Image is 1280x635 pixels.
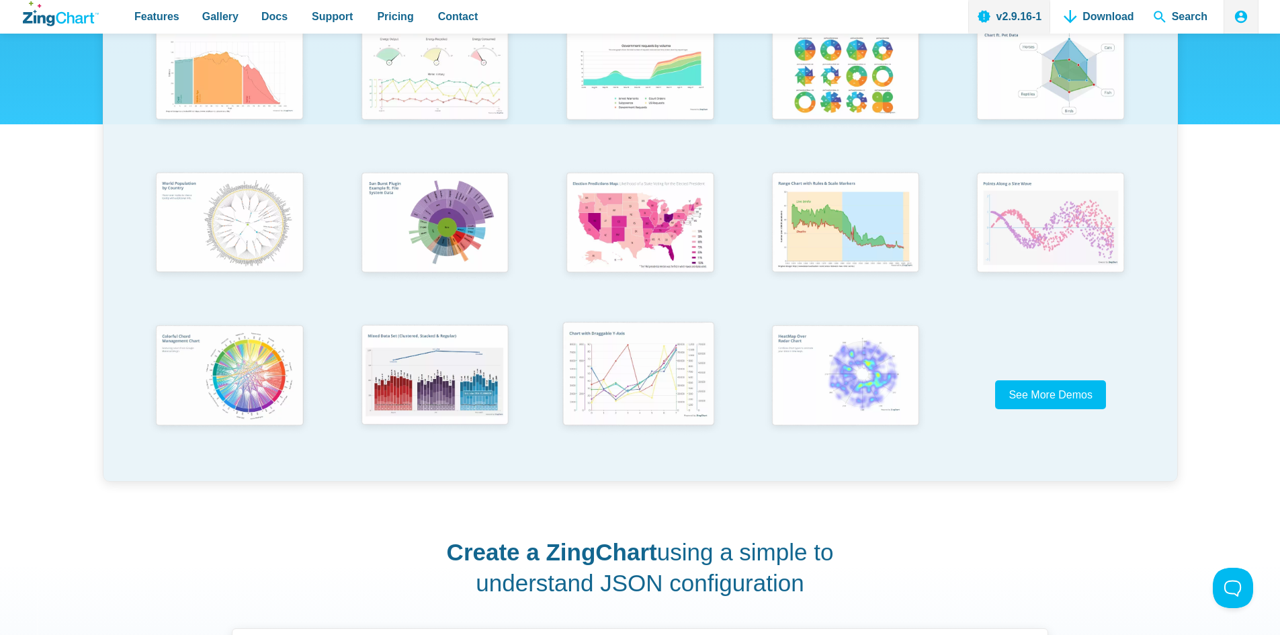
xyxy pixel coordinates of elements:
[538,319,743,471] a: Chart with Draggable Y-Axis
[558,13,722,130] img: Area Chart (Displays Nodes on Hover)
[554,315,724,436] img: Chart with Draggable Y-Axis
[742,319,948,471] a: Heatmap Over Radar Chart
[332,319,538,471] a: Mixed Data Set (Clustered, Stacked, and Regular)
[742,13,948,165] a: Pie Transform Options
[377,7,413,26] span: Pricing
[147,13,311,130] img: Population Distribution by Age Group in 2052
[1009,389,1093,400] span: See More Demos
[1213,568,1253,608] iframe: Toggle Customer Support
[948,13,1154,165] a: Animated Radar Chart ft. Pet Data
[995,380,1106,409] a: See More Demos
[763,166,927,284] img: Range Chart with Rultes & Scale Markers
[147,319,311,436] img: Colorful Chord Management Chart
[261,7,288,26] span: Docs
[312,7,353,26] span: Support
[538,13,743,165] a: Area Chart (Displays Nodes on Hover)
[332,13,538,165] a: Responsive Live Update Dashboard
[134,7,179,26] span: Features
[127,166,333,319] a: World Population by Country
[438,7,478,26] span: Contact
[147,166,311,284] img: World Population by Country
[763,319,927,436] img: Heatmap Over Radar Chart
[353,13,517,130] img: Responsive Live Update Dashboard
[742,166,948,319] a: Range Chart with Rultes & Scale Markers
[443,537,837,598] h2: using a simple to understand JSON configuration
[202,7,239,26] span: Gallery
[332,166,538,319] a: Sun Burst Plugin Example ft. File System Data
[763,13,927,130] img: Pie Transform Options
[127,13,333,165] a: Population Distribution by Age Group in 2052
[968,13,1132,130] img: Animated Radar Chart ft. Pet Data
[447,539,657,565] strong: Create a ZingChart
[353,166,517,283] img: Sun Burst Plugin Example ft. File System Data
[538,166,743,319] a: Election Predictions Map
[558,166,722,283] img: Election Predictions Map
[353,319,517,435] img: Mixed Data Set (Clustered, Stacked, and Regular)
[948,166,1154,319] a: Points Along a Sine Wave
[23,1,99,26] a: ZingChart Logo. Click to return to the homepage
[127,319,333,471] a: Colorful Chord Management Chart
[968,166,1132,283] img: Points Along a Sine Wave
